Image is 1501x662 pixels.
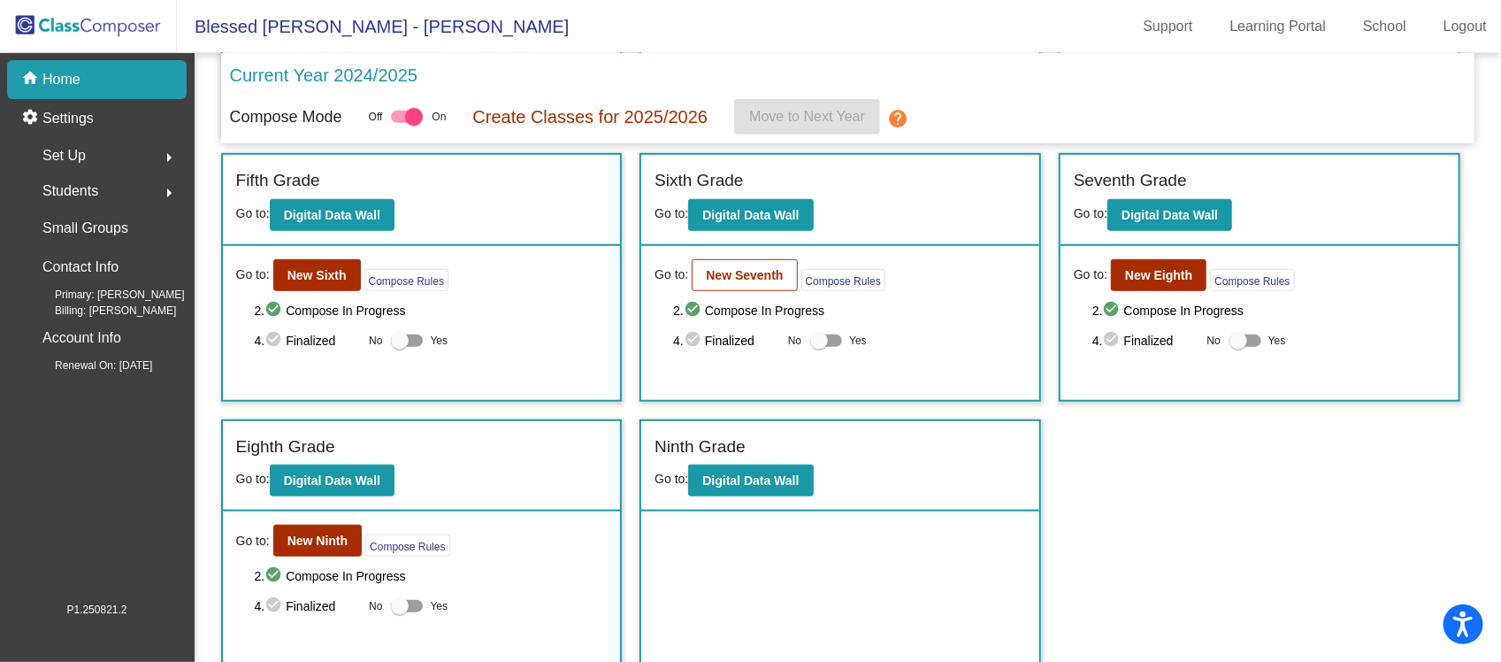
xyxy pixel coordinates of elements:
button: Compose Rules [364,269,448,291]
b: New Ninth [287,534,348,548]
b: New Eighth [1125,268,1192,282]
p: Create Classes for 2025/2026 [472,104,708,130]
span: Blessed [PERSON_NAME] - [PERSON_NAME] [177,12,569,41]
b: Digital Data Wall [284,473,380,488]
label: Eighth Grade [236,435,335,460]
b: New Sixth [287,268,347,282]
button: Compose Rules [1210,269,1294,291]
button: New Ninth [273,525,362,557]
span: Billing: [PERSON_NAME] [27,303,176,319]
mat-icon: arrow_right [158,147,180,168]
mat-icon: check_circle [684,330,705,351]
span: 4. Finalized [255,596,361,617]
span: Set Up [42,143,86,168]
button: New Seventh [692,259,797,291]
button: Digital Data Wall [1107,199,1232,231]
button: Compose Rules [365,535,449,557]
span: Go to: [655,206,688,220]
p: Current Year 2024/2025 [230,62,417,89]
span: Move to Next Year [749,109,865,124]
p: Settings [42,108,94,129]
mat-icon: help [887,108,908,129]
span: Yes [1268,330,1286,351]
mat-icon: check_circle [264,596,286,617]
label: Ninth Grade [655,435,745,460]
b: Digital Data Wall [702,208,799,222]
a: Logout [1429,12,1501,41]
p: Home [42,69,80,90]
span: On [432,109,446,125]
mat-icon: settings [21,108,42,129]
span: Go to: [236,532,270,550]
b: New Seventh [706,268,783,282]
button: Compose Rules [801,269,885,291]
button: Digital Data Wall [270,199,394,231]
button: New Eighth [1111,259,1206,291]
mat-icon: check_circle [684,300,705,321]
span: Renewal On: [DATE] [27,358,152,373]
p: Small Groups [42,216,128,241]
mat-icon: home [21,69,42,90]
p: Account Info [42,326,121,350]
span: No [369,333,382,349]
span: Yes [430,330,448,351]
span: Yes [849,330,867,351]
span: 4. Finalized [255,330,361,351]
span: Go to: [1074,206,1107,220]
span: Students [42,179,98,204]
span: Go to: [236,206,270,220]
p: Contact Info [42,255,119,280]
span: Go to: [655,266,688,284]
label: Fifth Grade [236,168,320,194]
mat-icon: arrow_right [158,182,180,204]
label: Seventh Grade [1074,168,1187,194]
button: Move to Next Year [734,99,880,135]
b: Digital Data Wall [1122,208,1218,222]
a: Support [1130,12,1207,41]
span: Go to: [236,266,270,284]
mat-icon: check_circle [264,566,286,587]
span: 4. Finalized [1092,330,1199,351]
span: No [369,598,382,614]
button: Digital Data Wall [688,465,813,496]
b: Digital Data Wall [284,208,380,222]
span: Go to: [1074,266,1107,284]
span: Yes [430,596,448,617]
b: Digital Data Wall [702,473,799,488]
mat-icon: check_circle [264,300,286,321]
span: No [1207,333,1221,349]
span: 4. Finalized [673,330,779,351]
mat-icon: check_circle [1103,300,1124,321]
span: Go to: [655,472,688,486]
span: Off [369,109,383,125]
span: Go to: [236,472,270,486]
mat-icon: check_circle [1103,330,1124,351]
span: Primary: [PERSON_NAME] [27,287,185,303]
a: Learning Portal [1216,12,1341,41]
mat-icon: check_circle [264,330,286,351]
span: 2. Compose In Progress [255,300,608,321]
button: Digital Data Wall [270,465,394,496]
label: Sixth Grade [655,168,743,194]
span: 2. Compose In Progress [255,566,608,587]
span: No [788,333,801,349]
button: New Sixth [273,259,361,291]
a: School [1349,12,1421,41]
p: Compose Mode [230,105,342,129]
span: 2. Compose In Progress [1092,300,1445,321]
button: Digital Data Wall [688,199,813,231]
span: 2. Compose In Progress [673,300,1026,321]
